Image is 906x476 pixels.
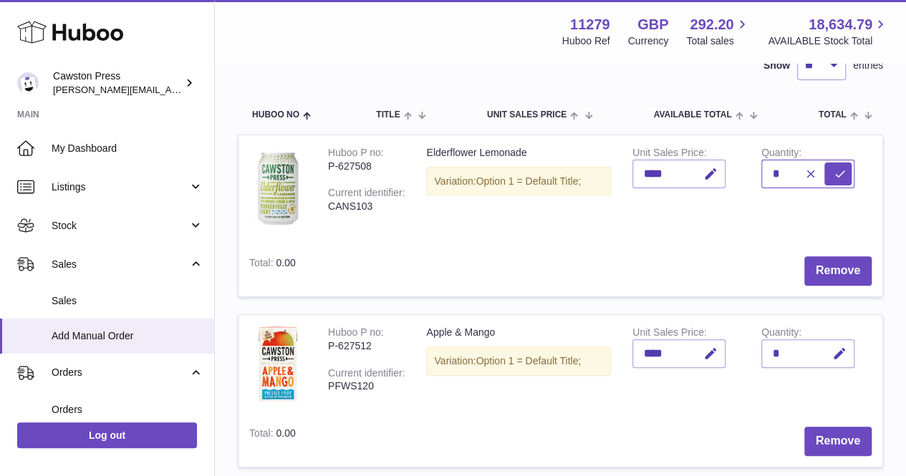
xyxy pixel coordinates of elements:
div: PFWS120 [328,379,405,393]
span: My Dashboard [52,142,203,155]
span: Option 1 = Default Title; [476,175,582,187]
td: Apple & Mango [415,315,622,417]
span: entries [853,59,883,72]
div: Variation: [426,346,611,376]
span: 0.00 [276,257,295,268]
span: AVAILABLE Total [653,110,731,120]
label: Total [249,257,276,272]
label: Unit Sales Price [632,147,706,162]
label: Total [249,427,276,442]
span: Option 1 = Default Title; [476,355,582,366]
span: Title [376,110,400,120]
div: Current identifier [328,187,405,202]
span: Stock [52,219,188,233]
a: 292.20 Total sales [686,15,750,48]
div: P-627508 [328,160,405,173]
span: Orders [52,403,203,417]
img: Apple & Mango [249,326,307,402]
span: Total sales [686,34,750,48]
a: 18,634.79 AVAILABLE Stock Total [768,15,889,48]
label: Unit Sales Price [632,326,706,341]
span: Add Manual Order [52,329,203,343]
span: Sales [52,258,188,271]
span: [PERSON_NAME][EMAIL_ADDRESS][PERSON_NAME][DOMAIN_NAME] [53,84,364,95]
img: Elderflower Lemonade [249,146,307,232]
label: Show [763,59,790,72]
div: Current identifier [328,367,405,382]
span: Total [819,110,847,120]
button: Remove [804,427,872,456]
div: Huboo Ref [562,34,610,48]
span: Huboo no [252,110,299,120]
span: 0.00 [276,427,295,439]
span: Orders [52,366,188,379]
button: Remove [804,256,872,286]
span: Unit Sales Price [487,110,567,120]
label: Quantity [761,326,801,341]
span: AVAILABLE Stock Total [768,34,889,48]
a: Log out [17,422,197,448]
span: 292.20 [690,15,733,34]
div: Variation: [426,167,611,196]
span: Sales [52,294,203,308]
label: Quantity [761,147,801,162]
div: P-627512 [328,339,405,353]
strong: 11279 [570,15,610,34]
div: Cawston Press [53,69,182,97]
span: 18,634.79 [809,15,872,34]
strong: GBP [637,15,668,34]
div: Huboo P no [328,147,384,162]
img: thomas.carson@cawstonpress.com [17,72,39,94]
div: CANS103 [328,200,405,213]
div: Currency [628,34,669,48]
td: Elderflower Lemonade [415,135,622,246]
div: Huboo P no [328,326,384,341]
span: Listings [52,180,188,194]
